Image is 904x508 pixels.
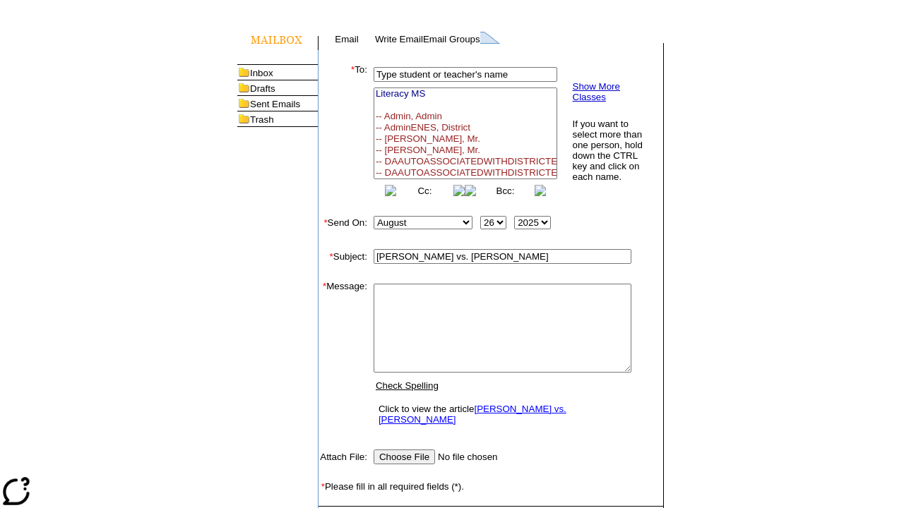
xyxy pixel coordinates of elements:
a: Show More Classes [573,81,620,102]
a: Email Groups [423,34,480,44]
img: spacer.gif [319,492,333,506]
img: folder_icon.gif [237,65,250,80]
a: Bcc: [496,186,515,196]
option: -- DAAUTOASSOCIATEDWITHDISTRICTES, DAAUTOASSOCIATEDWITHDISTRICTES [374,167,557,179]
a: Cc: [417,186,432,196]
img: folder_icon.gif [237,80,250,95]
img: button_right.png [535,185,546,196]
img: spacer.gif [319,433,333,447]
option: -- DAAUTOASSOCIATEDWITHDISTRICTEN, DAAUTOASSOCIATEDWITHDISTRICTEN [374,156,557,167]
img: button_left.png [385,185,396,196]
a: Sent Emails [250,99,300,109]
img: spacer.gif [319,506,319,507]
a: Write Email [375,34,423,44]
td: If you want to select more than one person, hold down the CTRL key and click on each name. [572,118,652,183]
option: -- Admin, Admin [374,111,557,122]
img: spacer.gif [367,222,368,223]
option: -- AdminENES, District [374,122,557,133]
a: Check Spelling [376,380,439,391]
td: Attach File: [319,447,367,467]
option: -- [PERSON_NAME], Mr. [374,145,557,156]
img: folder_icon.gif [237,96,250,111]
img: spacer.gif [319,232,333,246]
td: Subject: [319,246,367,267]
img: spacer.gif [367,128,371,135]
img: spacer.gif [319,267,333,281]
img: spacer.gif [319,199,333,213]
a: Drafts [250,83,275,94]
option: Literacy MS [374,88,557,99]
img: folder_icon.gif [237,111,250,126]
img: button_left.png [465,185,476,196]
option: -- [PERSON_NAME], Mr. [374,133,557,145]
img: spacer.gif [319,467,333,481]
a: Trash [250,114,274,125]
td: To: [319,64,367,199]
a: [PERSON_NAME] vs. [PERSON_NAME] [379,404,566,425]
a: Inbox [250,68,273,78]
img: button_right.png [453,185,465,196]
td: Please fill in all required fields (*). [319,481,663,492]
td: Message: [319,281,367,433]
img: spacer.gif [367,256,368,257]
td: Send On: [319,213,367,232]
a: Email [335,34,358,44]
img: spacer.gif [367,456,368,457]
td: Click to view the article [375,400,630,428]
